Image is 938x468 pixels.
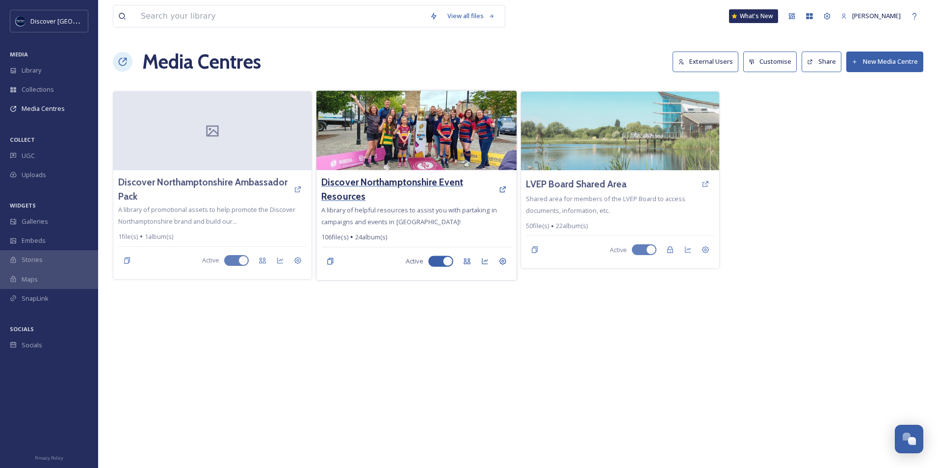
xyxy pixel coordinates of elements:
[22,294,49,303] span: SnapLink
[10,51,28,58] span: MEDIA
[743,52,797,72] button: Customise
[136,5,425,27] input: Search your library
[846,52,923,72] button: New Media Centre
[35,451,63,463] a: Privacy Policy
[526,177,626,191] a: LVEP Board Shared Area
[743,52,802,72] a: Customise
[321,233,348,242] span: 106 file(s)
[10,202,36,209] span: WIDGETS
[802,52,841,72] button: Share
[729,9,778,23] a: What's New
[30,16,120,26] span: Discover [GEOGRAPHIC_DATA]
[16,16,26,26] img: Untitled%20design%20%282%29.png
[316,91,516,170] img: shared%20image.jpg
[673,52,738,72] button: External Users
[852,11,901,20] span: [PERSON_NAME]
[321,205,497,226] span: A library of helpful resources to assist you with partaking in campaigns and events in [GEOGRAPHI...
[521,92,719,170] img: Stanwick%20Lakes.jpg
[35,455,63,461] span: Privacy Policy
[22,66,41,75] span: Library
[22,255,43,264] span: Stories
[22,104,65,113] span: Media Centres
[10,325,34,333] span: SOCIALS
[526,194,685,215] span: Shared area for members of the LVEP Board to access documents, information, etc.
[556,221,588,231] span: 22 album(s)
[673,52,743,72] a: External Users
[22,85,54,94] span: Collections
[22,217,48,226] span: Galleries
[202,256,219,265] span: Active
[22,340,42,350] span: Socials
[10,136,35,143] span: COLLECT
[145,232,173,241] span: 1 album(s)
[142,47,261,77] h1: Media Centres
[22,275,38,284] span: Maps
[526,221,549,231] span: 50 file(s)
[610,245,627,255] span: Active
[836,6,906,26] a: [PERSON_NAME]
[22,170,46,180] span: Uploads
[118,175,289,204] a: Discover Northamptonshire Ambassador Pack
[118,205,295,226] span: A library of promotional assets to help promote the Discover Northamptonshire brand and build our...
[118,232,138,241] span: 1 file(s)
[321,175,494,204] a: Discover Northamptonshire Event Resources
[406,257,423,266] span: Active
[22,236,46,245] span: Embeds
[355,233,387,242] span: 24 album(s)
[22,151,35,160] span: UGC
[895,425,923,453] button: Open Chat
[443,6,500,26] a: View all files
